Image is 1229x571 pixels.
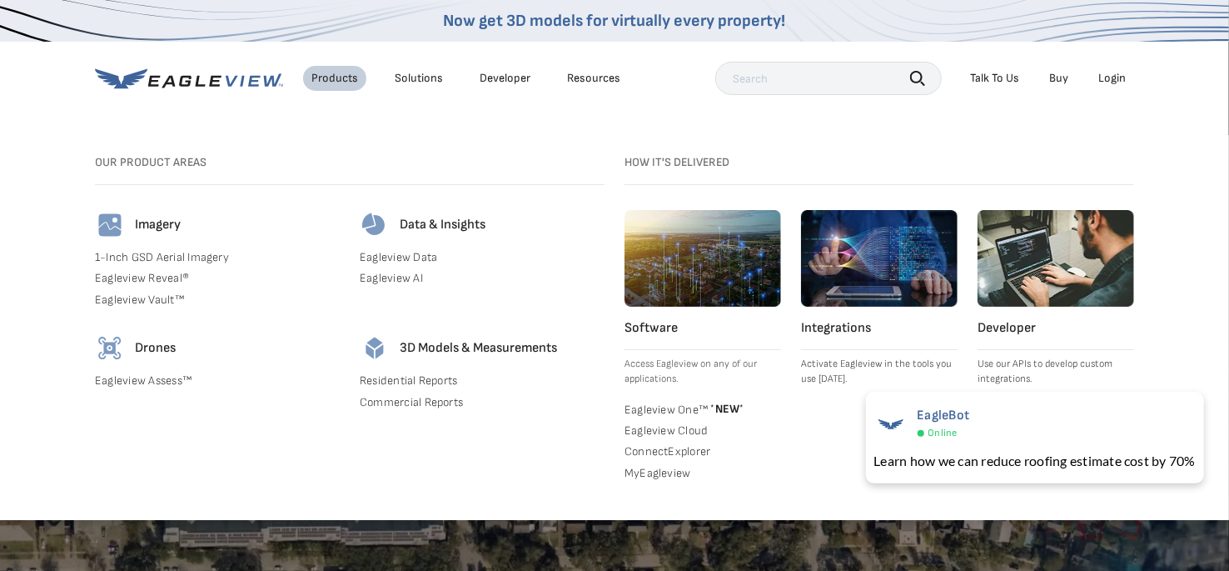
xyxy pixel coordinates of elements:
a: Integrations Activate Eagleview in the tools you use [DATE]. [801,210,958,387]
a: Eagleview Data [360,250,605,265]
a: Eagleview Cloud [624,423,781,438]
div: Learn how we can reduce roofing estimate cost by 70% [874,451,1196,471]
div: Talk To Us [970,71,1019,86]
div: Login [1098,71,1126,86]
a: Residential Reports [360,373,605,388]
h4: 3D Models & Measurements [400,340,557,357]
div: Solutions [395,71,443,86]
input: Search [715,62,942,95]
img: 3d-models-icon.svg [360,333,390,363]
a: Commercial Reports [360,395,605,410]
a: Eagleview Assess™ [95,373,340,388]
img: drones-icon.svg [95,333,125,363]
span: Online [928,427,958,439]
a: Now get 3D models for virtually every property! [444,11,786,31]
div: Products [311,71,358,86]
h4: Integrations [801,320,958,337]
a: Eagleview Reveal® [95,271,340,286]
p: Use our APIs to develop custom integrations. [978,357,1134,387]
a: Eagleview One™ *NEW* [624,400,781,417]
h3: How it's Delivered [624,155,1134,170]
div: Resources [567,71,620,86]
span: EagleBot [918,408,970,423]
h4: Drones [135,340,176,357]
img: software.webp [624,210,781,307]
a: 1-Inch GSD Aerial Imagery [95,250,340,265]
h4: Imagery [135,217,181,233]
img: EagleBot [874,408,908,441]
a: ConnectExplorer [624,444,781,459]
h3: Our Product Areas [95,155,605,170]
img: developer.webp [978,210,1134,307]
img: imagery-icon.svg [95,210,125,240]
a: Developer [480,71,530,86]
p: Access Eagleview on any of our applications. [624,357,781,387]
a: MyEagleview [624,466,781,481]
img: integrations.webp [801,210,958,307]
span: NEW [708,402,744,416]
h4: Developer [978,320,1134,337]
img: data-icon.svg [360,210,390,240]
a: Eagleview AI [360,271,605,286]
h4: Data & Insights [400,217,485,233]
h4: Software [624,320,781,337]
p: Activate Eagleview in the tools you use [DATE]. [801,357,958,387]
a: Eagleview Vault™ [95,293,340,308]
a: Developer Use our APIs to develop custom integrations. [978,210,1134,387]
a: Buy [1049,71,1068,86]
